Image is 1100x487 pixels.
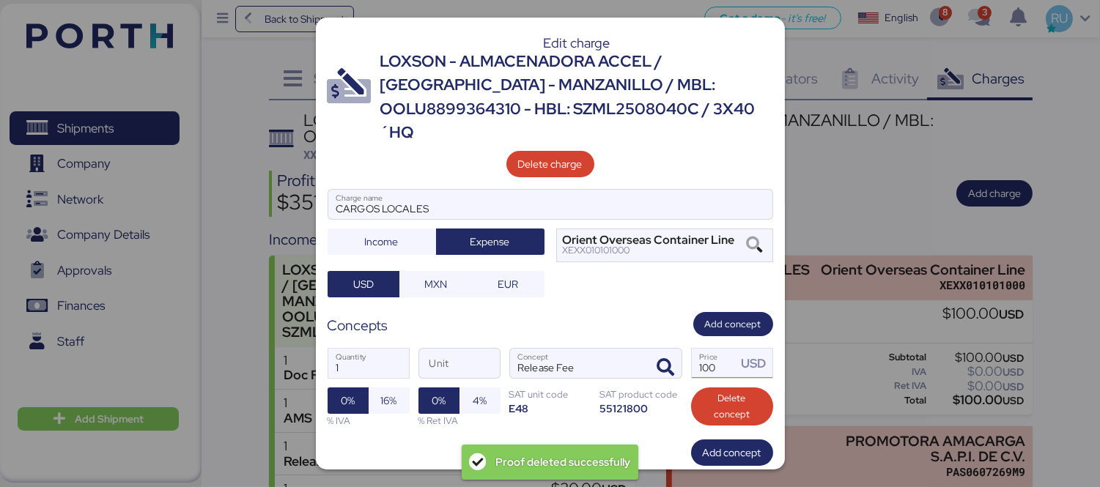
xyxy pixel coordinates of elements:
span: Add concept [703,444,761,461]
div: % IVA [328,414,410,428]
button: Delete charge [506,151,594,177]
div: SAT product code [600,387,682,401]
div: % Ret IVA [418,414,501,428]
button: 4% [459,387,501,414]
span: 0% [432,392,446,409]
div: Concepts [328,315,388,336]
span: USD [353,275,374,293]
button: Expense [436,228,545,255]
div: XEXX010101000 [563,245,735,256]
button: Add concept [691,439,773,466]
span: Income [365,233,399,250]
button: Income [328,228,436,255]
span: MXN [424,275,447,293]
span: Add concept [705,316,761,332]
input: Quantity [328,349,409,378]
input: Charge name [328,190,772,219]
span: Delete concept [703,390,761,423]
div: SAT unit code [509,387,591,401]
span: Delete charge [518,155,583,173]
div: LOXSON - ALMACENADORA ACCEL / [GEOGRAPHIC_DATA] - MANZANILLO / MBL: OOLU8899364310 - HBL: SZML250... [380,50,773,145]
button: Add concept [693,312,773,336]
span: 16% [381,392,397,409]
span: EUR [498,275,518,293]
button: MXN [399,271,472,297]
input: Concept [510,349,646,378]
button: USD [328,271,400,297]
button: 16% [369,387,410,414]
button: 0% [418,387,459,414]
button: Delete concept [691,387,773,425]
div: Orient Overseas Container Line [563,235,735,245]
span: 4% [473,392,487,409]
button: 0% [328,387,369,414]
input: Unit [419,349,500,378]
button: ConceptConcept [651,352,682,383]
button: EUR [472,271,545,297]
span: Expense [470,233,510,250]
div: 55121800 [600,401,682,415]
div: E48 [509,401,591,415]
div: Proof deleted successfully [496,448,631,476]
div: Edit charge [380,37,773,50]
input: Price [692,349,737,378]
div: USD [741,354,772,373]
span: 0% [341,392,355,409]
